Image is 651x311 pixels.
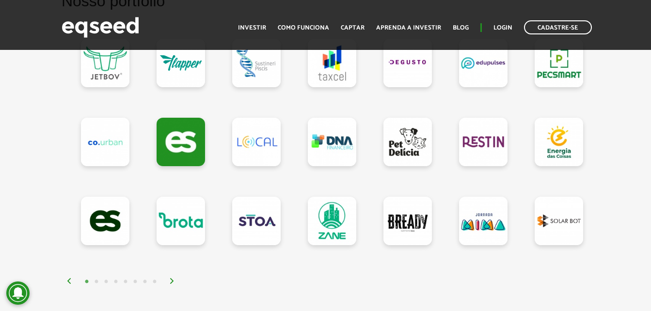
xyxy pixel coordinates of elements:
a: Taxcel [308,39,356,87]
a: Brota Company [157,197,205,245]
a: EqSeed [81,197,129,245]
a: Captar [341,25,365,31]
a: Edupulses [459,39,508,87]
a: Bready [383,197,432,245]
a: Co.Urban [81,118,129,166]
img: arrow%20left.svg [66,278,72,284]
button: 8 of 4 [150,277,159,287]
a: Blog [453,25,469,31]
a: Sustineri Piscis [232,39,281,87]
a: Aprenda a investir [376,25,441,31]
a: Energia das Coisas [535,118,583,166]
a: Cadastre-se [524,20,592,34]
img: arrow%20right.svg [169,278,175,284]
a: Login [493,25,512,31]
a: Jornada Mima [459,197,508,245]
button: 3 of 4 [101,277,111,287]
a: Degusto Brands [383,39,432,87]
a: JetBov [81,39,129,87]
a: STOA Seguros [232,197,281,245]
a: Loocal [232,118,281,166]
button: 5 of 4 [121,277,130,287]
button: 7 of 4 [140,277,150,287]
img: EqSeed [62,15,139,40]
a: Como funciona [278,25,329,31]
a: Pet Delícia [383,118,432,166]
a: Restin [459,118,508,166]
a: Investir [238,25,266,31]
a: Solar Bot [535,197,583,245]
a: Zane [308,197,356,245]
button: 1 of 4 [82,277,92,287]
button: 6 of 4 [130,277,140,287]
button: 4 of 4 [111,277,121,287]
a: Flapper [157,39,205,87]
button: 2 of 4 [92,277,101,287]
a: DNA Financeiro [308,118,356,166]
a: Pecsmart [535,39,583,87]
a: Testando Contrato [157,118,205,166]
